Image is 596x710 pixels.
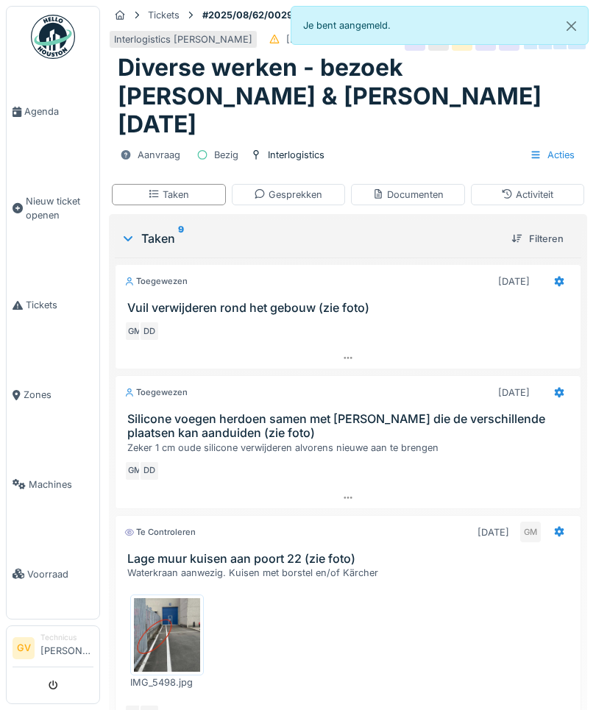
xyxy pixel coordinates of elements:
div: GM [124,321,145,341]
div: [DATE] [478,525,509,539]
div: Taken [121,230,500,247]
a: Agenda [7,67,99,157]
div: Aanvraag [138,148,180,162]
div: [DATE] [498,274,530,288]
h3: Vuil verwijderen rond het gebouw (zie foto) [127,301,575,315]
div: Interlogistics [PERSON_NAME] [114,32,252,46]
span: Agenda [24,104,93,118]
span: Zones [24,388,93,402]
div: IMG_5498.jpg [130,675,204,689]
div: [DATE] [286,32,318,46]
button: Close [555,7,588,46]
a: Voorraad [7,529,99,619]
div: DD [139,321,160,341]
span: Tickets [26,298,93,312]
a: GV Technicus[PERSON_NAME] [13,632,93,667]
a: Nieuw ticket openen [7,157,99,260]
img: kbr5019oy9l45uvb2xdyhgduecwi [134,598,200,672]
div: GM [124,461,145,481]
div: DD [139,461,160,481]
div: Acties [523,144,581,166]
div: Waterkraan aanwezig. Kuisen met borstel en/of Kärcher [127,566,575,580]
strong: #2025/08/62/00299 [196,8,305,22]
div: Toegewezen [124,275,188,288]
div: Zeker 1 cm oude silicone verwijderen alvorens nieuwe aan te brengen [127,441,575,455]
div: Toegewezen [124,386,188,399]
span: Nieuw ticket openen [26,194,93,222]
div: Je bent aangemeld. [291,6,589,45]
div: Filteren [505,229,570,249]
span: Machines [29,478,93,491]
sup: 9 [178,230,184,247]
div: [DATE] [498,386,530,400]
li: [PERSON_NAME] [40,632,93,664]
h3: Lage muur kuisen aan poort 22 (zie foto) [127,552,575,566]
a: Zones [7,350,99,440]
img: Badge_color-CXgf-gQk.svg [31,15,75,59]
h3: Silicone voegen herdoen samen met [PERSON_NAME] die de verschillende plaatsen kan aanduiden (zie ... [127,412,575,440]
div: Bezig [214,148,238,162]
div: Te controleren [124,526,196,539]
div: Interlogistics [268,148,324,162]
div: GM [520,522,541,542]
h1: Diverse werken - bezoek [PERSON_NAME] & [PERSON_NAME] [DATE] [118,54,578,138]
div: Activiteit [501,188,553,202]
div: Documenten [372,188,444,202]
li: GV [13,637,35,659]
div: Gesprekken [254,188,322,202]
a: Machines [7,440,99,530]
div: Tickets [148,8,180,22]
a: Tickets [7,260,99,350]
span: Voorraad [27,567,93,581]
div: Technicus [40,632,93,643]
div: Taken [148,188,189,202]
